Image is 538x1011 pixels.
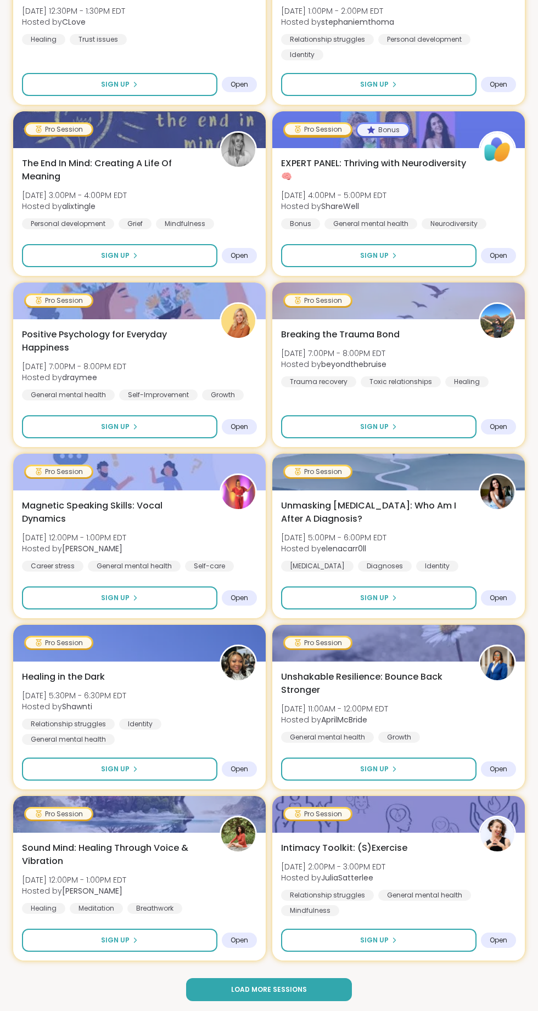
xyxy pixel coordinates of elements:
span: Sign Up [360,593,389,603]
b: stephaniemthoma [321,16,394,27]
span: Hosted by [22,201,127,212]
img: draymee [221,304,255,338]
button: Sign Up [281,929,477,952]
span: [DATE] 5:00PM - 6:00PM EDT [281,532,386,543]
span: [DATE] 12:30PM - 1:30PM EDT [22,5,125,16]
span: [DATE] 12:00PM - 1:00PM EDT [22,874,126,885]
b: ShareWell [321,201,359,212]
span: Open [490,80,507,89]
span: Sign Up [360,422,389,432]
div: Neurodiversity [422,218,486,229]
b: [PERSON_NAME] [62,885,122,896]
span: Hosted by [281,16,394,27]
div: Pro Session [26,637,92,648]
span: Hosted by [281,201,386,212]
span: Sign Up [360,764,389,774]
div: Identity [416,561,458,572]
span: Hosted by [281,359,386,370]
div: General mental health [281,732,374,743]
span: Sign Up [101,935,130,945]
div: Bonus [357,124,408,136]
div: Career stress [22,561,83,572]
span: Open [490,594,507,602]
b: elenacarr0ll [321,543,366,554]
div: General mental health [22,389,115,400]
div: Healing [445,376,489,387]
span: Breaking the Trauma Bond [281,328,400,341]
span: [DATE] 7:00PM - 8:00PM EDT [22,361,126,372]
span: Open [231,936,248,945]
div: Meditation [70,903,123,914]
b: draymee [62,372,97,383]
div: Personal development [22,218,114,229]
span: Magnetic Speaking Skills: Vocal Dynamics [22,499,208,526]
button: Sign Up [22,73,217,96]
span: EXPERT PANEL: Thriving with Neurodiversity 🧠 [281,157,467,183]
b: Shawnti [62,701,92,712]
span: [DATE] 4:00PM - 5:00PM EDT [281,190,386,201]
div: Mindfulness [156,218,214,229]
span: The End In Mind: Creating A Life Of Meaning [22,157,208,183]
span: Load more sessions [231,985,307,995]
span: Hosted by [22,701,126,712]
button: Sign Up [22,586,217,609]
div: Relationship struggles [22,719,115,730]
span: Intimacy Toolkit: (S)Exercise [281,841,407,855]
span: Open [231,594,248,602]
button: Sign Up [281,415,477,438]
div: Relationship struggles [281,890,374,901]
span: [DATE] 2:00PM - 3:00PM EDT [281,861,385,872]
div: Trust issues [70,34,127,45]
div: Pro Session [285,124,351,135]
button: Sign Up [281,586,477,609]
button: Load more sessions [186,978,352,1001]
span: [DATE] 12:00PM - 1:00PM EDT [22,532,126,543]
span: Sign Up [101,80,130,89]
div: Pro Session [26,466,92,477]
div: Pro Session [26,295,92,306]
div: Pro Session [26,124,92,135]
span: Healing in the Dark [22,670,105,684]
div: Self-Improvement [119,389,198,400]
span: Sign Up [360,251,389,261]
div: Healing [22,903,65,914]
div: General mental health [88,561,181,572]
div: Pro Session [285,809,351,820]
span: Open [231,251,248,260]
span: [DATE] 1:00PM - 2:00PM EDT [281,5,394,16]
div: Growth [202,389,244,400]
button: Sign Up [281,73,477,96]
span: Hosted by [22,372,126,383]
div: [MEDICAL_DATA] [281,561,354,572]
span: Open [490,936,507,945]
span: Sign Up [101,764,130,774]
div: Pro Session [285,637,351,648]
div: Mindfulness [281,905,339,916]
span: Open [231,422,248,431]
span: Hosted by [281,872,385,883]
div: Healing [22,34,65,45]
b: CLove [62,16,86,27]
span: Unshakable Resilience: Bounce Back Stronger [281,670,467,697]
span: Sound Mind: Healing Through Voice & Vibration [22,841,208,868]
span: Open [490,765,507,773]
span: Sign Up [101,593,130,603]
div: General mental health [22,734,115,745]
span: Open [231,765,248,773]
span: [DATE] 11:00AM - 12:00PM EDT [281,703,388,714]
div: Toxic relationships [361,376,441,387]
div: Bonus [281,218,320,229]
button: Sign Up [22,929,217,952]
b: AprilMcBride [321,714,367,725]
span: Positive Psychology for Everyday Happiness [22,328,208,354]
span: Sign Up [360,80,389,89]
button: Sign Up [281,244,477,267]
img: beyondthebruise [480,304,514,338]
img: JuliaSatterlee [480,817,514,851]
span: Hosted by [22,543,126,554]
img: Shawnti [221,646,255,680]
span: Sign Up [101,422,130,432]
span: [DATE] 5:30PM - 6:30PM EDT [22,690,126,701]
div: Personal development [378,34,470,45]
div: Identity [281,49,323,60]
